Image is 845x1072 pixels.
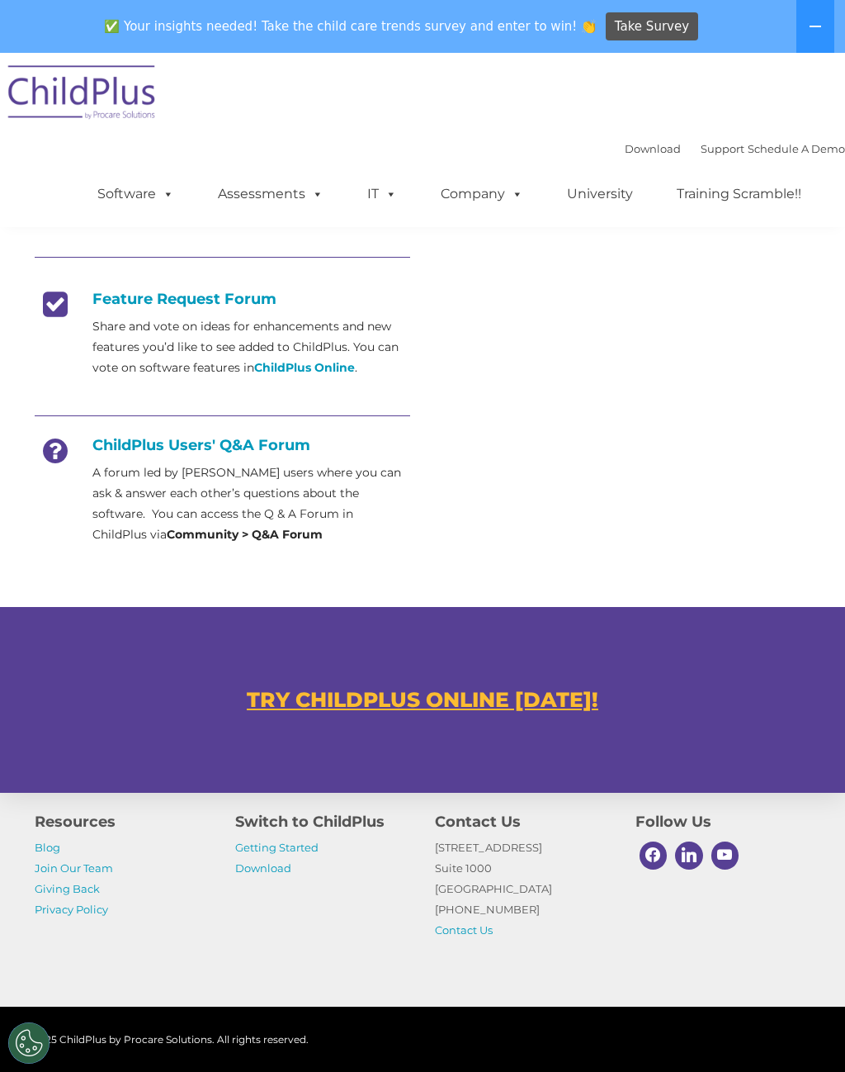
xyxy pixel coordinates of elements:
a: Take Survey [606,12,699,41]
a: Download [235,861,291,875]
a: Contact Us [435,923,493,937]
a: Support [701,142,744,155]
span: ✅ Your insights needed! Take the child care trends survey and enter to win! 👏 [98,11,603,43]
h4: Follow Us [635,810,811,833]
a: Giving Back [35,882,100,895]
button: Cookies Settings [8,1022,50,1064]
a: University [550,178,649,211]
a: Privacy Policy [35,903,108,916]
h4: Feature Request Forum [35,290,410,308]
a: Assessments [201,178,340,211]
span: © 2025 ChildPlus by Procare Solutions. All rights reserved. [22,1033,309,1046]
span: Take Survey [615,12,689,41]
h4: Resources [35,810,210,833]
strong: Community > Q&A Forum [167,527,323,542]
p: [STREET_ADDRESS] Suite 1000 [GEOGRAPHIC_DATA] [PHONE_NUMBER] [435,837,611,941]
a: ChildPlus Online [254,360,355,375]
a: Getting Started [235,841,319,854]
a: TRY CHILDPLUS ONLINE [DATE]! [247,687,598,712]
a: Software [81,178,191,211]
h4: ChildPlus Users' Q&A Forum [35,436,410,454]
a: Training Scramble!! [660,178,818,211]
a: Youtube [707,837,744,874]
a: Blog [35,841,60,854]
font: | [625,142,845,155]
h4: Contact Us [435,810,611,833]
p: A forum led by [PERSON_NAME] users where you can ask & answer each other’s questions about the so... [92,462,410,545]
a: IT [351,178,413,211]
a: Download [625,142,681,155]
a: Facebook [635,837,672,874]
a: Linkedin [671,837,707,874]
h4: Switch to ChildPlus [235,810,411,833]
p: Share and vote on ideas for enhancements and new features you’d like to see added to ChildPlus. Y... [92,316,410,378]
a: Schedule A Demo [748,142,845,155]
a: Company [424,178,540,211]
a: Join Our Team [35,861,113,875]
